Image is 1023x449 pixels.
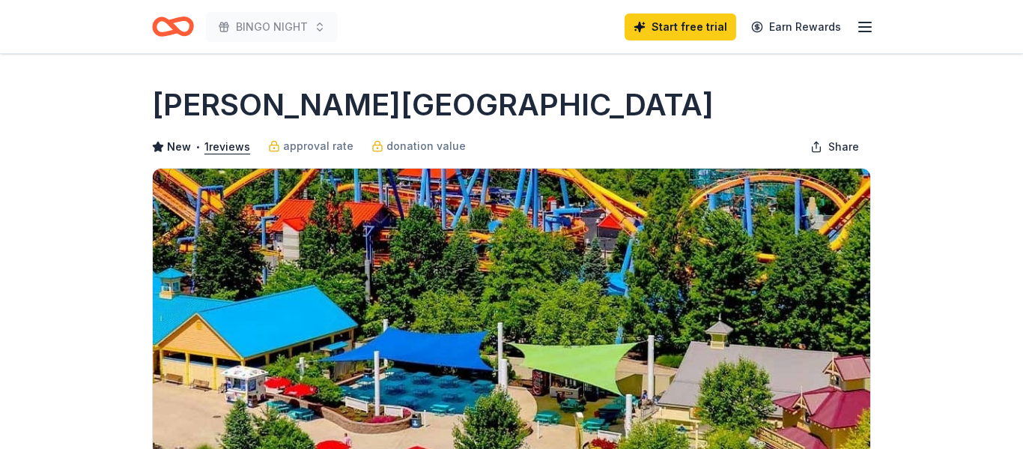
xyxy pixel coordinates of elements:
[167,138,191,156] span: New
[371,137,466,155] a: donation value
[206,12,338,42] button: BINGO NIGHT
[268,137,353,155] a: approval rate
[742,13,850,40] a: Earn Rewards
[236,18,308,36] span: BINGO NIGHT
[204,138,250,156] button: 1reviews
[152,9,194,44] a: Home
[386,137,466,155] span: donation value
[625,13,736,40] a: Start free trial
[798,132,871,162] button: Share
[195,141,201,153] span: •
[828,138,859,156] span: Share
[283,137,353,155] span: approval rate
[152,84,714,126] h1: [PERSON_NAME][GEOGRAPHIC_DATA]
